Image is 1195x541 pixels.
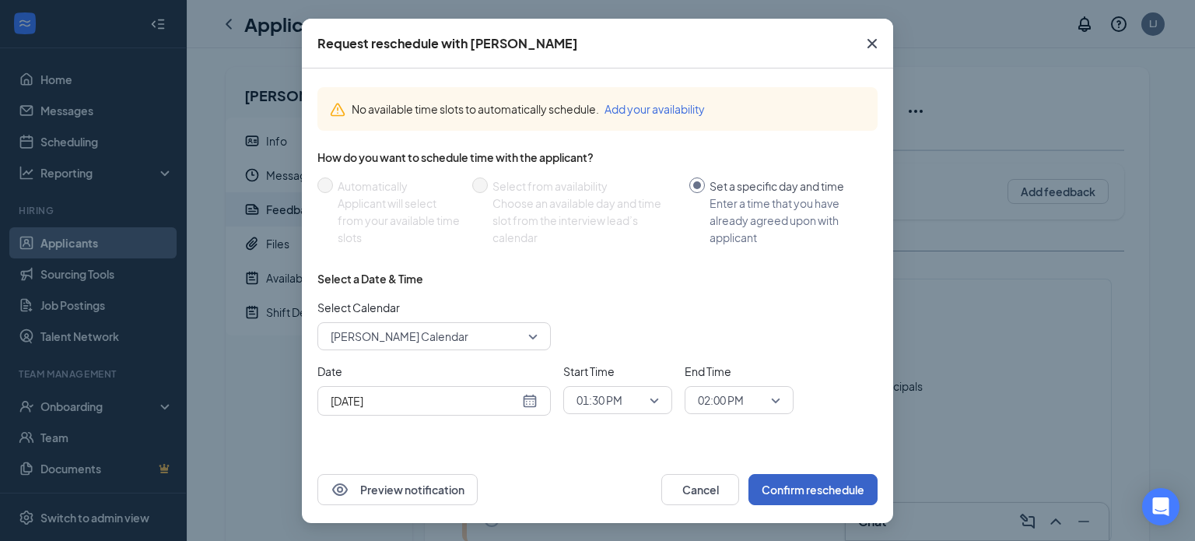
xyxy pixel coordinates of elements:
[317,363,551,380] span: Date
[317,149,878,165] div: How do you want to schedule time with the applicant?
[317,271,423,286] div: Select a Date & Time
[1142,488,1179,525] div: Open Intercom Messenger
[331,392,519,409] input: Aug 27, 2025
[605,100,705,118] button: Add your availability
[698,388,744,412] span: 02:00 PM
[338,177,460,195] div: Automatically
[851,19,893,69] button: Close
[317,474,478,505] button: EyePreview notification
[863,34,881,53] svg: Cross
[317,299,551,316] span: Select Calendar
[685,363,794,380] span: End Time
[748,474,878,505] button: Confirm reschedule
[331,325,468,348] span: [PERSON_NAME] Calendar
[338,195,460,246] div: Applicant will select from your available time slots
[331,480,349,499] svg: Eye
[330,102,345,118] svg: Warning
[492,195,677,246] div: Choose an available day and time slot from the interview lead’s calendar
[576,388,622,412] span: 01:30 PM
[317,35,578,52] div: Request reschedule with [PERSON_NAME]
[710,195,865,246] div: Enter a time that you have already agreed upon with applicant
[563,363,672,380] span: Start Time
[661,474,739,505] button: Cancel
[352,100,865,118] div: No available time slots to automatically schedule.
[492,177,677,195] div: Select from availability
[710,177,865,195] div: Set a specific day and time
